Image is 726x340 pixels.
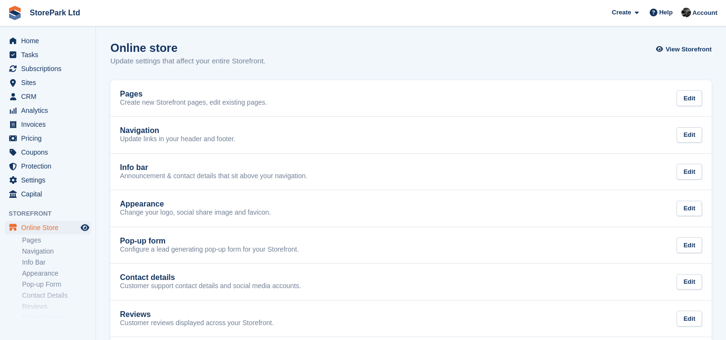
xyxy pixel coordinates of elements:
[110,227,712,264] a: Pop-up form Configure a lead generating pop-up form for your Storefront. Edit
[5,48,91,61] a: menu
[120,245,299,254] p: Configure a lead generating pop-up form for your Storefront.
[21,173,79,187] span: Settings
[21,118,79,131] span: Invoices
[5,62,91,75] a: menu
[110,80,712,117] a: Pages Create new Storefront pages, edit existing pages. Edit
[21,62,79,75] span: Subscriptions
[681,8,691,17] img: Ryan Mulcahy
[5,90,91,103] a: menu
[120,200,164,208] h2: Appearance
[22,302,91,311] a: Reviews
[22,280,91,289] a: Pop-up Form
[120,237,166,245] h2: Pop-up form
[110,56,265,67] p: Update settings that affect your entire Storefront.
[22,236,91,245] a: Pages
[677,274,702,290] div: Edit
[22,258,91,267] a: Info Bar
[110,154,712,190] a: Info bar Announcement & contact details that sit above your navigation. Edit
[5,187,91,201] a: menu
[120,172,308,181] p: Announcement & contact details that sit above your navigation.
[120,135,236,144] p: Update links in your header and footer.
[677,164,702,180] div: Edit
[21,34,79,48] span: Home
[9,209,95,219] span: Storefront
[677,201,702,217] div: Edit
[21,132,79,145] span: Pricing
[8,6,22,20] img: stora-icon-8386f47178a22dfd0bd8f6a31ec36ba5ce8667c1dd55bd0f319d3a0aa187defe.svg
[5,118,91,131] a: menu
[677,127,702,143] div: Edit
[110,190,712,227] a: Appearance Change your logo, social share image and favicon. Edit
[26,5,84,21] a: StorePark Ltd
[21,187,79,201] span: Capital
[21,76,79,89] span: Sites
[120,163,148,172] h2: Info bar
[21,48,79,61] span: Tasks
[79,222,91,233] a: Preview store
[666,45,712,54] span: View Storefront
[677,90,702,106] div: Edit
[21,159,79,173] span: Protection
[120,273,175,282] h2: Contact details
[5,34,91,48] a: menu
[5,173,91,187] a: menu
[692,8,717,18] span: Account
[659,8,673,17] span: Help
[5,132,91,145] a: menu
[21,104,79,117] span: Analytics
[21,146,79,159] span: Coupons
[120,310,151,319] h2: Reviews
[5,104,91,117] a: menu
[21,221,79,234] span: Online Store
[110,301,712,337] a: Reviews Customer reviews displayed across your Storefront. Edit
[22,313,91,322] a: Footer Banner
[120,282,301,291] p: Customer support contact details and social media accounts.
[110,264,712,300] a: Contact details Customer support contact details and social media accounts. Edit
[5,146,91,159] a: menu
[120,98,267,107] p: Create new Storefront pages, edit existing pages.
[22,269,91,278] a: Appearance
[110,41,265,54] h1: Online store
[5,221,91,234] a: menu
[612,8,631,17] span: Create
[5,76,91,89] a: menu
[22,247,91,256] a: Navigation
[22,291,91,300] a: Contact Details
[120,319,274,328] p: Customer reviews displayed across your Storefront.
[110,117,712,153] a: Navigation Update links in your header and footer. Edit
[120,208,271,217] p: Change your logo, social share image and favicon.
[120,90,143,98] h2: Pages
[21,90,79,103] span: CRM
[677,311,702,327] div: Edit
[120,126,159,135] h2: Navigation
[658,41,712,57] a: View Storefront
[677,237,702,253] div: Edit
[5,159,91,173] a: menu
